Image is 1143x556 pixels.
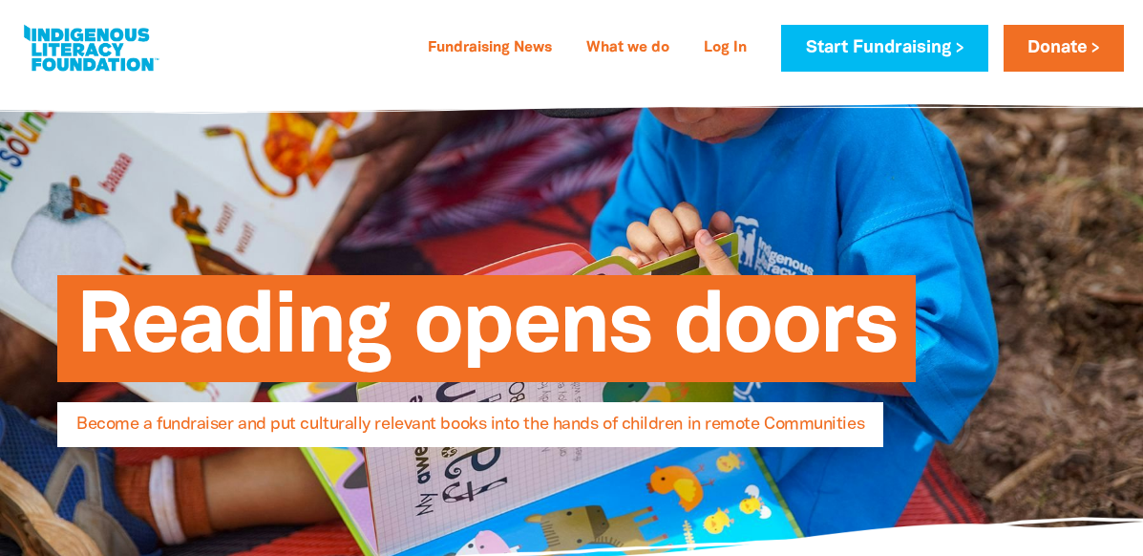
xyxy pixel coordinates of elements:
[781,25,987,72] a: Start Fundraising
[416,33,563,64] a: Fundraising News
[1004,25,1124,72] a: Donate
[76,289,897,382] span: Reading opens doors
[76,417,864,447] span: Become a fundraiser and put culturally relevant books into the hands of children in remote Commun...
[692,33,758,64] a: Log In
[575,33,681,64] a: What we do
